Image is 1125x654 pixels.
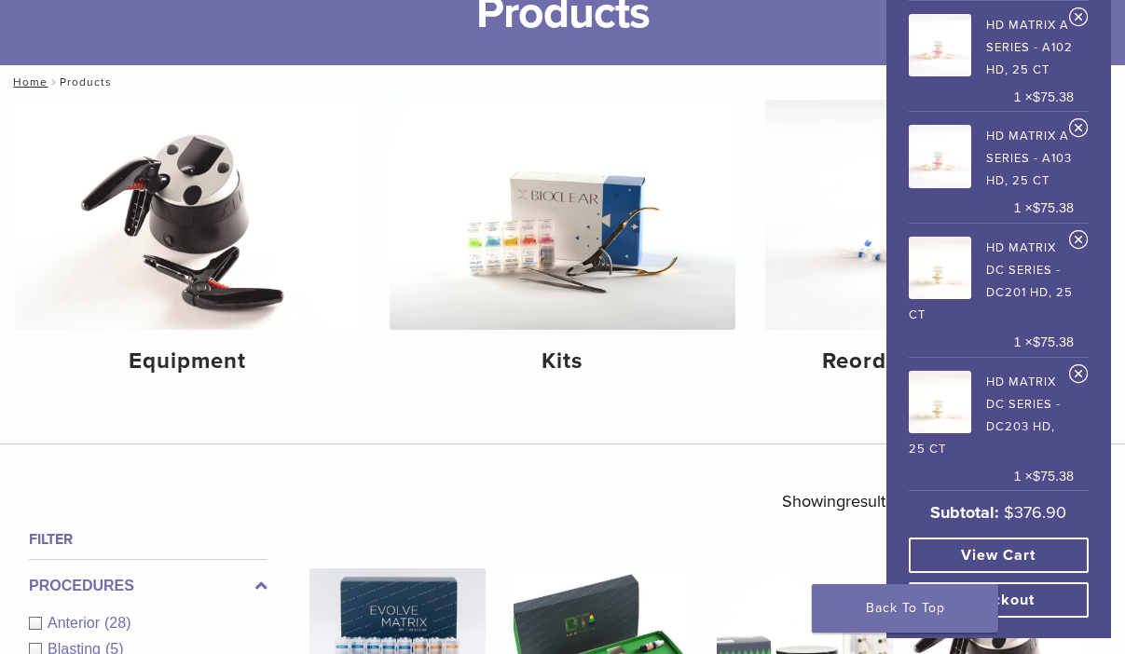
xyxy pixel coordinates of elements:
a: Back To Top [812,584,998,633]
h4: Equipment [30,345,345,378]
a: Reorder Components [765,100,1110,390]
a: Kits [390,100,734,390]
span: $ [1033,469,1040,484]
p: Showing results [782,482,893,521]
a: HD Matrix A Series - A103 HD, 25 ct [909,119,1074,192]
h4: Reorder Components [780,345,1095,378]
bdi: 75.38 [1033,334,1074,349]
a: HD Matrix A Series - A102 HD, 25 ct [909,8,1074,81]
img: Equipment [15,100,360,330]
img: HD Matrix A Series - A102 HD, 25 ct [909,14,971,76]
a: Equipment [15,100,360,390]
span: (28) [104,615,130,631]
span: 1 × [1014,88,1074,108]
img: Kits [390,100,734,330]
span: Anterior [48,615,104,631]
a: Home [7,75,48,89]
span: $ [1033,89,1040,104]
span: 1 × [1014,333,1074,353]
span: / [48,77,60,87]
bdi: 75.38 [1033,89,1074,104]
a: Remove HD Matrix DC Series - DC203 HD, 25 ct from cart [1069,363,1089,391]
a: HD Matrix DC Series - DC201 HD, 25 ct [909,231,1074,326]
h4: Kits [405,345,720,378]
img: HD Matrix DC Series - DC201 HD, 25 ct [909,237,971,299]
a: Checkout [909,582,1089,618]
bdi: 75.38 [1033,200,1074,215]
img: HD Matrix DC Series - DC203 HD, 25 ct [909,371,971,433]
bdi: 75.38 [1033,469,1074,484]
a: View cart [909,538,1089,573]
img: HD Matrix A Series - A103 HD, 25 ct [909,125,971,187]
a: Remove HD Matrix A Series - A102 HD, 25 ct from cart [1069,7,1089,34]
span: $ [1033,200,1040,215]
h4: Filter [29,528,268,551]
label: Procedures [29,575,268,597]
span: $ [1004,502,1014,523]
a: Remove HD Matrix A Series - A103 HD, 25 ct from cart [1069,117,1089,145]
a: HD Matrix DC Series - DC203 HD, 25 ct [909,365,1074,460]
span: $ [1033,334,1040,349]
a: Remove HD Matrix DC Series - DC201 HD, 25 ct from cart [1069,229,1089,257]
span: 1 × [1014,467,1074,487]
strong: Subtotal: [930,502,999,523]
bdi: 376.90 [1004,502,1066,523]
span: 1 × [1014,198,1074,219]
img: Reorder Components [765,100,1110,330]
